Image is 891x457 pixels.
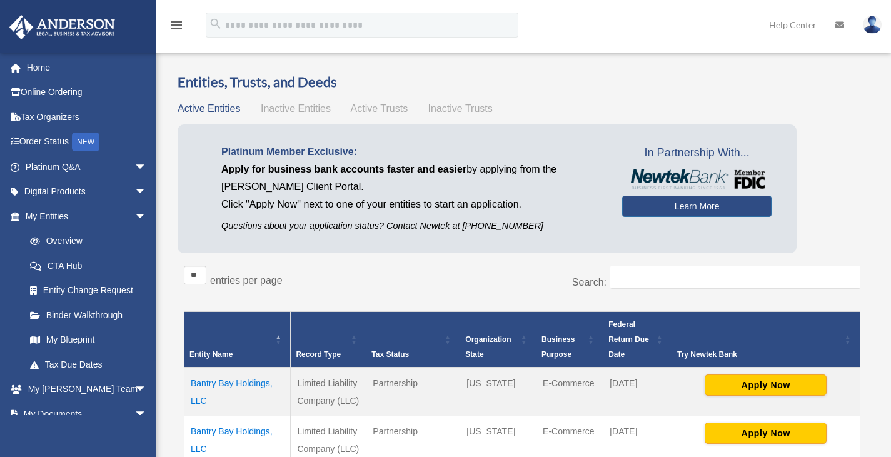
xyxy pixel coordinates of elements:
span: arrow_drop_down [134,204,159,229]
a: Tax Due Dates [18,352,159,377]
th: Federal Return Due Date: Activate to sort [603,312,672,368]
h3: Entities, Trusts, and Deeds [178,73,867,92]
span: arrow_drop_down [134,179,159,205]
span: Inactive Trusts [428,103,493,114]
a: Order StatusNEW [9,129,166,155]
span: Entity Name [189,350,233,359]
p: by applying from the [PERSON_NAME] Client Portal. [221,161,603,196]
a: Overview [18,229,153,254]
a: Platinum Q&Aarrow_drop_down [9,154,166,179]
td: Bantry Bay Holdings, LLC [184,368,291,416]
button: Apply Now [705,423,827,444]
th: Business Purpose: Activate to sort [536,312,603,368]
td: [US_STATE] [460,368,536,416]
span: Inactive Entities [261,103,331,114]
span: Active Entities [178,103,240,114]
a: Tax Organizers [9,104,166,129]
span: Active Trusts [351,103,408,114]
a: Home [9,55,166,80]
a: menu [169,22,184,33]
p: Click "Apply Now" next to one of your entities to start an application. [221,196,603,213]
th: Try Newtek Bank : Activate to sort [672,312,860,368]
span: Organization State [465,335,511,359]
div: NEW [72,133,99,151]
td: Partnership [366,368,460,416]
span: arrow_drop_down [134,154,159,180]
span: In Partnership With... [622,143,772,163]
span: Tax Status [371,350,409,359]
th: Organization State: Activate to sort [460,312,536,368]
img: Anderson Advisors Platinum Portal [6,15,119,39]
a: My Blueprint [18,328,159,353]
span: Federal Return Due Date [608,320,649,359]
a: Learn More [622,196,772,217]
span: Apply for business bank accounts faster and easier [221,164,466,174]
img: User Pic [863,16,882,34]
a: My Entitiesarrow_drop_down [9,204,159,229]
label: entries per page [210,275,283,286]
i: menu [169,18,184,33]
span: Record Type [296,350,341,359]
th: Entity Name: Activate to invert sorting [184,312,291,368]
td: Limited Liability Company (LLC) [291,368,366,416]
a: My Documentsarrow_drop_down [9,401,166,426]
a: CTA Hub [18,253,159,278]
p: Platinum Member Exclusive: [221,143,603,161]
button: Apply Now [705,374,827,396]
a: Online Ordering [9,80,166,105]
img: NewtekBankLogoSM.png [628,169,765,189]
th: Tax Status: Activate to sort [366,312,460,368]
span: Business Purpose [541,335,575,359]
i: search [209,17,223,31]
td: E-Commerce [536,368,603,416]
a: Entity Change Request [18,278,159,303]
a: My [PERSON_NAME] Teamarrow_drop_down [9,377,166,402]
p: Questions about your application status? Contact Newtek at [PHONE_NUMBER] [221,218,603,234]
th: Record Type: Activate to sort [291,312,366,368]
label: Search: [572,277,607,288]
td: [DATE] [603,368,672,416]
a: Digital Productsarrow_drop_down [9,179,166,204]
span: arrow_drop_down [134,401,159,427]
a: Binder Walkthrough [18,303,159,328]
div: Try Newtek Bank [677,347,841,362]
span: arrow_drop_down [134,377,159,403]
